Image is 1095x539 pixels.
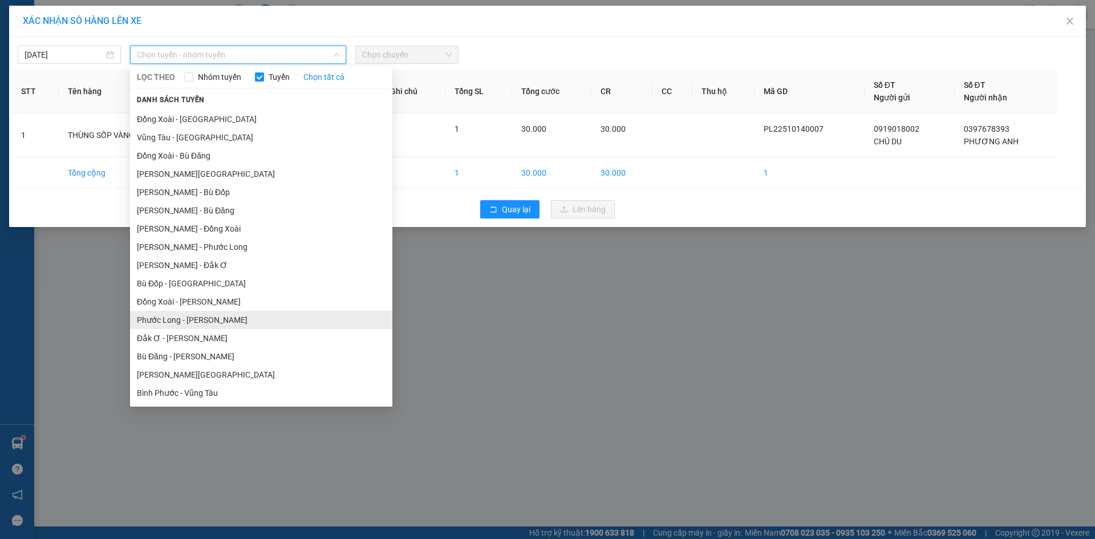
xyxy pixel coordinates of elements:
[512,157,591,189] td: 30.000
[130,220,392,238] li: [PERSON_NAME] - Đồng Xoài
[303,71,344,83] a: Chọn tất cả
[1054,6,1086,38] button: Close
[137,71,175,83] span: LỌC THEO
[130,110,392,128] li: Đồng Xoài - [GEOGRAPHIC_DATA]
[130,347,392,366] li: Bù Đăng - [PERSON_NAME]
[6,80,79,106] li: VP VP Phước Long 2
[23,15,141,26] span: XÁC NHẬN SỐ HÀNG LÊN XE
[130,95,212,105] span: Danh sách tuyến
[333,51,340,58] span: down
[964,80,985,90] span: Số ĐT
[764,124,824,133] span: PL22510140007
[193,71,246,83] span: Nhóm tuyến
[130,366,392,384] li: [PERSON_NAME][GEOGRAPHIC_DATA]
[79,80,152,93] li: VP VP Quận 5
[130,329,392,347] li: Đắk Ơ - [PERSON_NAME]
[12,114,59,157] td: 1
[755,70,865,114] th: Mã GD
[1065,17,1074,26] span: close
[652,70,692,114] th: CC
[502,203,530,216] span: Quay lại
[59,114,215,157] td: THÙNG SỐP VÀNG ĐỒ ĂN
[551,200,615,218] button: uploadLên hàng
[25,48,104,61] input: 14/10/2025
[445,70,512,114] th: Tổng SL
[381,70,445,114] th: Ghi chú
[964,137,1019,146] span: PHƯƠNG ANH
[874,93,910,102] span: Người gửi
[130,256,392,274] li: [PERSON_NAME] - Đắk Ơ
[264,71,294,83] span: Tuyến
[362,46,452,63] span: Chọn chuyến
[130,274,392,293] li: Bù Đốp - [GEOGRAPHIC_DATA]
[59,70,215,114] th: Tên hàng
[130,311,392,329] li: Phước Long - [PERSON_NAME]
[512,70,591,114] th: Tổng cước
[445,157,512,189] td: 1
[12,70,59,114] th: STT
[874,124,919,133] span: 0919018002
[130,293,392,311] li: Đồng Xoài - [PERSON_NAME]
[521,124,546,133] span: 30.000
[6,6,165,67] li: [PERSON_NAME][GEOGRAPHIC_DATA]
[755,157,865,189] td: 1
[130,384,392,402] li: Bình Phước - Vũng Tàu
[964,124,1009,133] span: 0397678393
[874,80,895,90] span: Số ĐT
[489,205,497,214] span: rollback
[964,93,1007,102] span: Người nhận
[137,46,339,63] span: Chọn tuyến - nhóm tuyến
[874,137,902,146] span: CHÚ DU
[692,70,754,114] th: Thu hộ
[130,183,392,201] li: [PERSON_NAME] - Bù Đốp
[130,201,392,220] li: [PERSON_NAME] - Bù Đăng
[480,200,540,218] button: rollbackQuay lại
[591,70,652,114] th: CR
[601,124,626,133] span: 30.000
[130,147,392,165] li: Đồng Xoài - Bù Đăng
[130,165,392,183] li: [PERSON_NAME][GEOGRAPHIC_DATA]
[591,157,652,189] td: 30.000
[455,124,459,133] span: 1
[130,128,392,147] li: Vũng Tàu - [GEOGRAPHIC_DATA]
[130,238,392,256] li: [PERSON_NAME] - Phước Long
[59,157,215,189] td: Tổng cộng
